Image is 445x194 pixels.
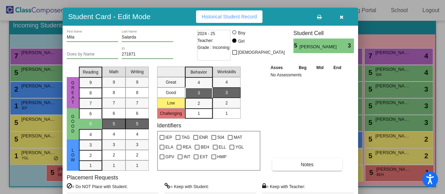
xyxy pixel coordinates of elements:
[109,69,119,75] span: Math
[293,42,299,50] span: 5
[217,69,236,75] span: Workskills
[136,131,138,137] span: 4
[136,162,138,169] span: 1
[238,48,285,57] span: [DEMOGRAPHIC_DATA]
[89,121,92,127] span: 5
[89,100,92,107] span: 7
[89,142,92,148] span: 3
[225,79,228,85] span: 4
[89,111,92,117] span: 6
[113,79,115,85] span: 9
[89,162,92,169] span: 1
[136,142,138,148] span: 3
[184,153,190,161] span: INT
[113,162,115,169] span: 1
[197,30,215,37] span: 2024 - 25
[238,38,245,44] div: Girl
[89,132,92,138] span: 4
[89,152,92,159] span: 2
[225,90,228,96] span: 3
[199,133,208,142] span: ENR
[68,12,151,21] h3: Student Card - Edit Mode
[235,143,244,151] span: YGL
[197,90,200,96] span: 3
[197,100,200,107] span: 2
[164,183,209,190] label: = Keep with Student:
[136,90,138,96] span: 8
[83,69,98,75] span: Reading
[113,142,115,148] span: 3
[197,44,229,51] span: Grade : Incoming
[225,110,228,117] span: 1
[70,81,76,105] span: Great
[122,52,173,57] input: Enter ID
[301,162,314,167] span: Notes
[113,152,115,158] span: 2
[329,64,347,71] th: End
[197,110,200,117] span: 1
[136,152,138,158] span: 2
[70,114,76,134] span: Good
[217,153,227,161] span: HMP
[136,121,138,127] span: 5
[269,64,294,71] th: Asses
[67,183,128,190] label: = Do NOT Place with Student:
[183,143,191,151] span: REA
[113,90,115,96] span: 8
[89,79,92,86] span: 9
[200,153,208,161] span: EXT
[165,133,172,142] span: IEP
[89,90,92,96] span: 8
[165,143,173,151] span: ELA
[113,131,115,137] span: 4
[181,133,190,142] span: TAG
[348,42,354,50] span: 3
[136,110,138,117] span: 6
[70,148,76,162] span: Low
[225,100,228,106] span: 2
[197,37,213,44] span: Teacher:
[157,122,181,129] label: Identifiers
[113,100,115,106] span: 7
[202,14,257,19] span: Historical Student Record
[234,133,242,142] span: MAT
[67,52,118,57] input: goes by name
[293,30,354,36] h3: Student Cell
[294,64,312,71] th: Beg
[217,133,224,142] span: 504
[113,110,115,117] span: 6
[262,183,305,190] label: = Keep with Teacher:
[136,79,138,85] span: 9
[272,158,342,171] button: Notes
[219,143,226,151] span: ELL
[269,71,346,78] td: No Assessments
[311,64,328,71] th: Mid
[67,174,118,181] label: Placement Requests
[197,79,200,86] span: 4
[191,69,207,75] span: Behavior
[113,121,115,127] span: 5
[299,43,338,50] span: [PERSON_NAME]
[196,10,262,23] button: Historical Student Record
[131,69,144,75] span: Writing
[201,143,209,151] span: BEH
[136,100,138,106] span: 7
[238,30,245,36] div: Boy
[165,153,174,161] span: GPV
